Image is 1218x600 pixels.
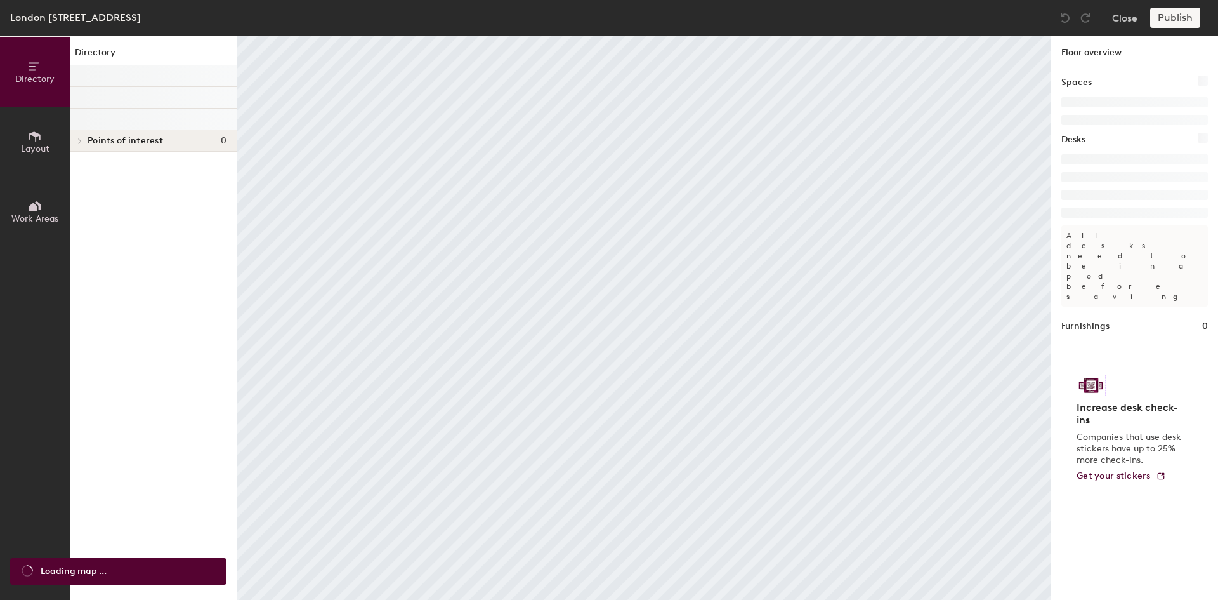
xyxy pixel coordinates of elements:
[1202,319,1208,333] h1: 0
[221,136,226,146] span: 0
[1077,470,1151,481] span: Get your stickers
[15,74,55,84] span: Directory
[237,36,1051,600] canvas: Map
[1112,8,1137,28] button: Close
[21,143,49,154] span: Layout
[1061,225,1208,307] p: All desks need to be in a pod before saving
[1059,11,1071,24] img: Undo
[1079,11,1092,24] img: Redo
[88,136,163,146] span: Points of interest
[1051,36,1218,65] h1: Floor overview
[70,46,237,65] h1: Directory
[1077,432,1185,466] p: Companies that use desk stickers have up to 25% more check-ins.
[1077,401,1185,427] h4: Increase desk check-ins
[10,10,141,25] div: London [STREET_ADDRESS]
[1077,471,1166,482] a: Get your stickers
[1077,375,1106,396] img: Sticker logo
[11,213,58,224] span: Work Areas
[1061,319,1110,333] h1: Furnishings
[41,564,107,578] span: Loading map ...
[1061,76,1092,90] h1: Spaces
[1061,133,1085,147] h1: Desks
